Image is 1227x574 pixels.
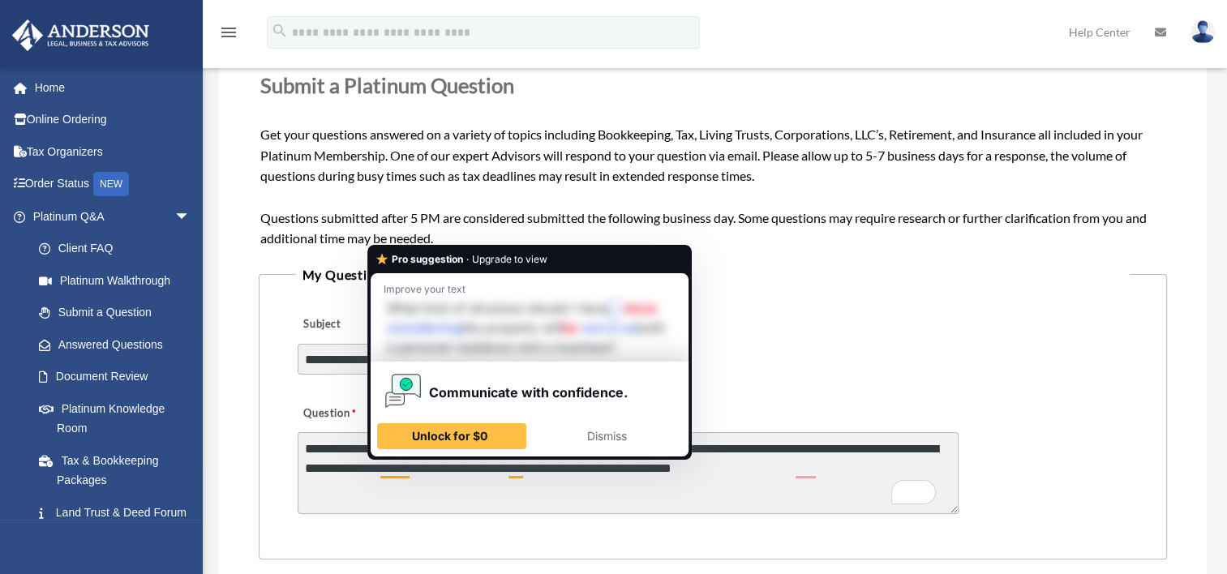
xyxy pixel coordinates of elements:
[23,496,215,529] a: Land Trust & Deed Forum
[219,28,238,42] a: menu
[11,135,215,168] a: Tax Organizers
[23,361,215,393] a: Document Review
[298,432,959,514] textarea: To enrich screen reader interactions, please activate Accessibility in Grammarly extension settings
[11,168,215,201] a: Order StatusNEW
[23,264,215,297] a: Platinum Walkthrough
[23,444,215,496] a: Tax & Bookkeeping Packages
[93,172,129,196] div: NEW
[219,23,238,42] i: menu
[23,392,215,444] a: Platinum Knowledge Room
[260,73,514,97] span: Submit a Platinum Question
[23,328,215,361] a: Answered Questions
[23,233,215,265] a: Client FAQ
[11,104,215,136] a: Online Ordering
[296,263,1130,286] legend: My Question
[23,297,207,329] a: Submit a Question
[298,314,452,336] label: Subject
[1191,20,1215,44] img: User Pic
[174,200,207,233] span: arrow_drop_down
[298,402,423,425] label: Question
[7,19,154,51] img: Anderson Advisors Platinum Portal
[271,22,289,40] i: search
[11,71,215,104] a: Home
[11,200,215,233] a: Platinum Q&Aarrow_drop_down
